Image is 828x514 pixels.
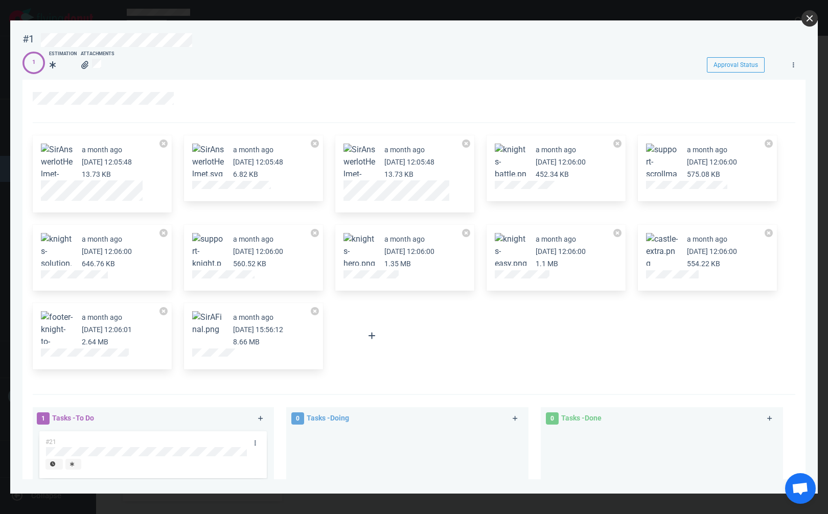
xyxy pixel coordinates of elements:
button: Zoom image [495,144,527,193]
small: 13.73 KB [82,170,111,178]
button: Zoom image [41,311,74,372]
button: Zoom image [343,233,376,270]
small: a month ago [384,235,425,243]
small: a month ago [233,313,273,321]
span: #21 [45,438,56,446]
div: 1 [32,58,35,67]
small: [DATE] 12:05:48 [82,158,132,166]
small: 646.76 KB [82,260,115,268]
small: [DATE] 12:05:48 [384,158,434,166]
small: a month ago [233,146,273,154]
button: Zoom image [41,144,74,217]
small: 452.34 KB [536,170,569,178]
button: Zoom image [343,144,376,217]
small: a month ago [687,146,727,154]
small: [DATE] 12:06:00 [536,247,586,255]
button: Zoom image [646,233,679,270]
small: 554.22 KB [687,260,720,268]
button: Zoom image [41,233,74,282]
div: Attachments [81,51,114,58]
span: 0 [546,412,559,425]
div: Estimation [49,51,77,58]
small: [DATE] 12:06:00 [233,247,283,255]
span: Tasks - To Do [52,414,94,422]
small: [DATE] 12:06:01 [82,325,132,334]
button: Approval Status [707,57,765,73]
small: [DATE] 15:56:12 [233,325,283,334]
small: a month ago [536,146,576,154]
small: a month ago [82,146,122,154]
button: Zoom image [495,233,527,270]
small: 13.73 KB [384,170,413,178]
small: a month ago [82,313,122,321]
span: 0 [291,412,304,425]
small: [DATE] 12:06:00 [687,158,737,166]
button: Zoom image [192,144,225,180]
div: #1 [22,33,34,45]
small: a month ago [82,235,122,243]
div: Open de chat [785,473,816,504]
small: 2.64 MB [82,338,108,346]
button: Zoom image [192,233,225,282]
button: close [801,10,818,27]
small: 8.66 MB [233,338,260,346]
span: Tasks - Doing [307,414,349,422]
small: a month ago [687,235,727,243]
small: 575.08 KB [687,170,720,178]
small: [DATE] 12:06:00 [687,247,737,255]
small: [DATE] 12:06:00 [536,158,586,166]
small: a month ago [384,146,425,154]
button: Zoom image [192,311,225,336]
span: 1 [37,412,50,425]
small: [DATE] 12:06:00 [384,247,434,255]
button: Zoom image [646,144,679,193]
small: a month ago [536,235,576,243]
small: [DATE] 12:05:48 [233,158,283,166]
small: 6.82 KB [233,170,258,178]
small: [DATE] 12:06:00 [82,247,132,255]
small: 560.52 KB [233,260,266,268]
small: a month ago [233,235,273,243]
span: Tasks - Done [561,414,602,422]
small: 1.1 MB [536,260,558,268]
small: 1.35 MB [384,260,411,268]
